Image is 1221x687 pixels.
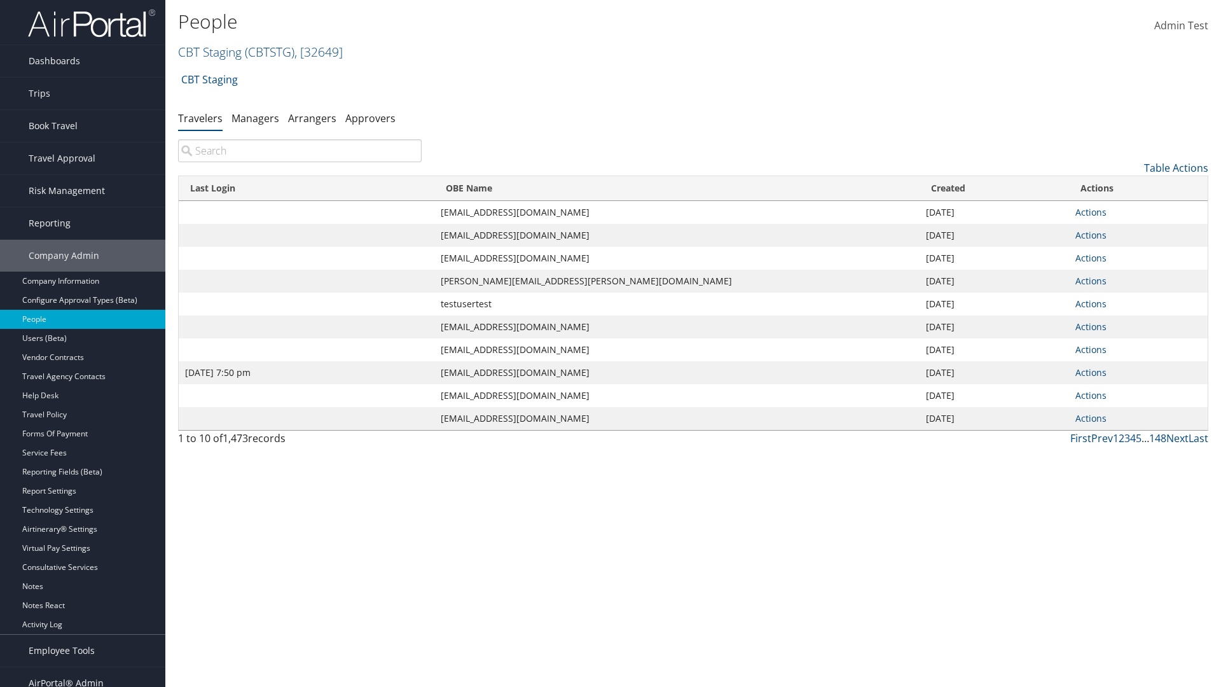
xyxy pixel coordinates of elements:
a: CBT Staging [181,67,238,92]
span: Risk Management [29,175,105,207]
a: Next [1166,431,1189,445]
td: [PERSON_NAME][EMAIL_ADDRESS][PERSON_NAME][DOMAIN_NAME] [434,270,920,293]
a: Last [1189,431,1208,445]
td: [DATE] [920,201,1069,224]
span: ( CBTSTG ) [245,43,294,60]
a: 148 [1149,431,1166,445]
td: [DATE] [920,384,1069,407]
span: Admin Test [1154,18,1208,32]
a: Admin Test [1154,6,1208,46]
a: Actions [1075,252,1107,264]
td: [EMAIL_ADDRESS][DOMAIN_NAME] [434,316,920,338]
td: [DATE] [920,293,1069,316]
a: Prev [1091,431,1113,445]
a: 1 [1113,431,1119,445]
td: [EMAIL_ADDRESS][DOMAIN_NAME] [434,201,920,224]
div: 1 to 10 of records [178,431,422,452]
th: Created: activate to sort column ascending [920,176,1069,201]
th: Last Login: activate to sort column ascending [179,176,434,201]
a: Actions [1075,343,1107,356]
td: [DATE] [920,316,1069,338]
a: Actions [1075,366,1107,378]
span: Reporting [29,207,71,239]
td: [DATE] 7:50 pm [179,361,434,384]
a: CBT Staging [178,43,343,60]
td: [DATE] [920,224,1069,247]
a: Actions [1075,389,1107,401]
a: First [1070,431,1091,445]
th: Actions [1069,176,1208,201]
td: [DATE] [920,407,1069,430]
td: [DATE] [920,270,1069,293]
span: 1,473 [223,431,248,445]
td: [EMAIL_ADDRESS][DOMAIN_NAME] [434,247,920,270]
span: … [1142,431,1149,445]
input: Search [178,139,422,162]
a: Table Actions [1144,161,1208,175]
a: Approvers [345,111,396,125]
span: Employee Tools [29,635,95,667]
td: [DATE] [920,361,1069,384]
a: 2 [1119,431,1124,445]
a: Actions [1075,412,1107,424]
td: testusertest [434,293,920,316]
a: Actions [1075,298,1107,310]
td: [EMAIL_ADDRESS][DOMAIN_NAME] [434,338,920,361]
span: , [ 32649 ] [294,43,343,60]
span: Travel Approval [29,142,95,174]
a: Arrangers [288,111,336,125]
td: [EMAIL_ADDRESS][DOMAIN_NAME] [434,361,920,384]
a: Travelers [178,111,223,125]
a: 4 [1130,431,1136,445]
span: Trips [29,78,50,109]
a: Actions [1075,229,1107,241]
a: 3 [1124,431,1130,445]
span: Dashboards [29,45,80,77]
td: [EMAIL_ADDRESS][DOMAIN_NAME] [434,224,920,247]
img: airportal-logo.png [28,8,155,38]
td: [EMAIL_ADDRESS][DOMAIN_NAME] [434,407,920,430]
span: Company Admin [29,240,99,272]
a: Actions [1075,321,1107,333]
a: Actions [1075,206,1107,218]
span: Book Travel [29,110,78,142]
a: Actions [1075,275,1107,287]
td: [DATE] [920,338,1069,361]
th: OBE Name: activate to sort column ascending [434,176,920,201]
td: [DATE] [920,247,1069,270]
td: [EMAIL_ADDRESS][DOMAIN_NAME] [434,384,920,407]
a: Managers [231,111,279,125]
a: 5 [1136,431,1142,445]
h1: People [178,8,865,35]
